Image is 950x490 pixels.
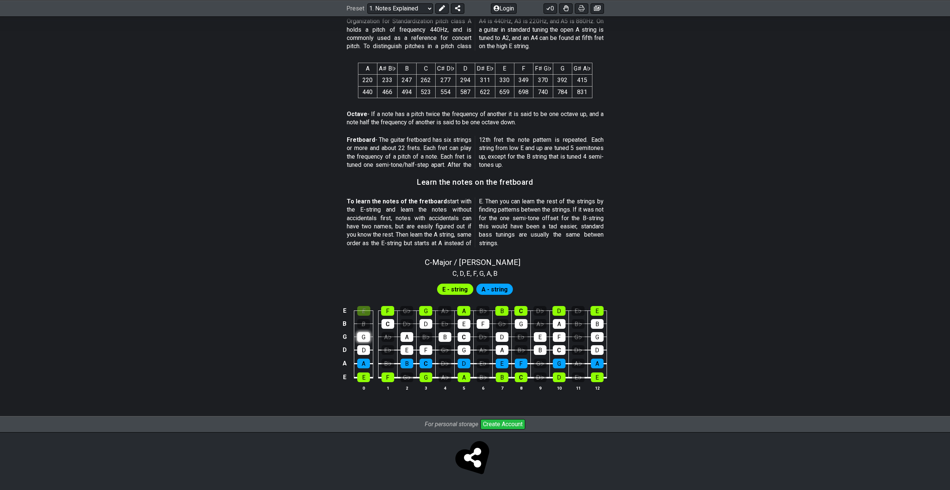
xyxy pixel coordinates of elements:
[495,306,508,316] div: B
[420,319,432,329] div: D
[347,9,604,51] p: - According to the International Organization for Standardization pitch class A holds a pitch of ...
[417,178,533,186] h3: Learn the notes on the fretboard
[340,370,349,384] td: E
[515,332,527,342] div: E♭
[549,384,569,392] th: 10
[358,63,377,74] th: A
[533,306,546,316] div: D♭
[347,136,375,143] strong: Fretboard
[439,319,451,329] div: E♭
[572,359,585,368] div: A♭
[534,319,546,329] div: A♭
[543,3,557,13] button: 0
[495,63,514,74] th: E
[475,86,495,98] td: 622
[553,359,566,368] div: G
[416,86,435,98] td: 523
[457,306,470,316] div: A
[533,75,553,86] td: 370
[572,372,585,382] div: E♭
[496,332,508,342] div: D
[533,86,553,98] td: 740
[400,306,413,316] div: G♭
[534,332,546,342] div: E
[439,345,451,355] div: G♭
[553,63,572,74] th: G
[591,359,604,368] div: A
[397,384,416,392] th: 2
[495,86,514,98] td: 659
[470,268,473,278] span: ,
[401,345,413,355] div: E
[464,268,467,278] span: ,
[439,372,451,382] div: A♭
[442,284,468,295] span: First enable full edit mode to edit
[533,63,553,74] th: F♯ G♭
[357,332,370,342] div: G
[397,63,416,74] th: B
[340,305,349,318] td: E
[572,345,585,355] div: D♭
[514,306,527,316] div: C
[572,332,585,342] div: G♭
[572,319,585,329] div: B♭
[480,419,525,430] button: Create Account
[425,258,520,267] span: C - Major / [PERSON_NAME]
[354,384,373,392] th: 0
[416,63,435,74] th: C
[492,384,511,392] th: 7
[458,332,470,342] div: C
[381,345,394,355] div: E♭
[553,86,572,98] td: 784
[476,306,489,316] div: B♭
[496,359,508,368] div: E
[346,5,364,12] span: Preset
[571,306,585,316] div: E♭
[401,332,413,342] div: A
[491,268,494,278] span: ,
[357,372,370,382] div: E
[588,384,607,392] th: 12
[591,306,604,316] div: E
[514,75,533,86] td: 349
[477,359,489,368] div: E♭
[473,268,477,278] span: F
[439,359,451,368] div: D♭
[377,86,397,98] td: 466
[420,372,432,382] div: G
[479,268,484,278] span: G
[572,86,592,98] td: 831
[401,319,413,329] div: D♭
[381,319,394,329] div: C
[477,268,480,278] span: ,
[419,306,432,316] div: G
[534,345,546,355] div: B
[591,3,604,13] button: Create image
[514,63,533,74] th: F
[439,332,451,342] div: B
[347,110,367,118] strong: Octave
[475,63,495,74] th: D♯ E♭
[435,75,456,86] td: 277
[575,3,588,13] button: Print
[511,384,530,392] th: 8
[435,3,449,13] button: Edit Preset
[340,357,349,371] td: A
[482,284,508,295] span: First enable full edit mode to edit
[553,75,572,86] td: 392
[477,372,489,382] div: B♭
[347,110,604,127] p: - If a note has a pitch twice the frequency of another it is said to be one octave up, and a note...
[456,75,475,86] td: 294
[572,75,592,86] td: 415
[572,63,592,74] th: G♯ A♭
[467,268,470,278] span: E
[435,384,454,392] th: 4
[454,384,473,392] th: 5
[340,330,349,343] td: G
[553,332,566,342] div: F
[456,86,475,98] td: 587
[340,343,349,357] td: D
[487,268,491,278] span: A
[449,267,501,279] section: Scale pitch classes
[495,75,514,86] td: 330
